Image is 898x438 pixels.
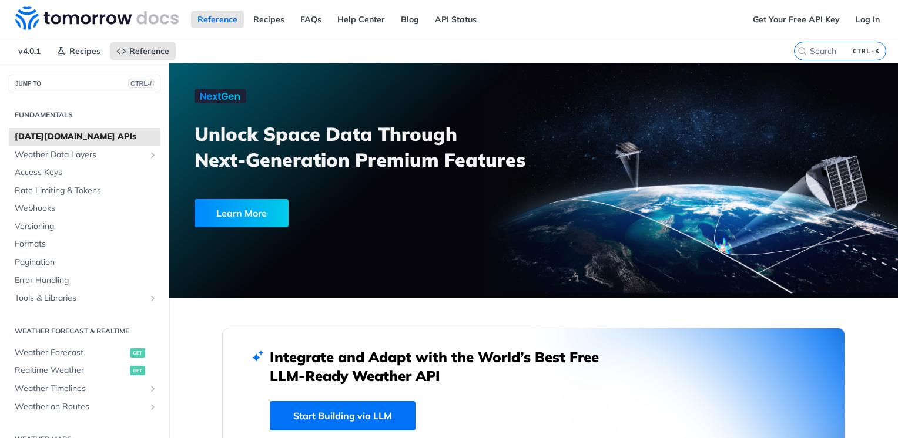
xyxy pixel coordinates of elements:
[331,11,391,28] a: Help Center
[746,11,846,28] a: Get Your Free API Key
[128,79,154,88] span: CTRL-/
[15,275,158,287] span: Error Handling
[15,149,145,161] span: Weather Data Layers
[148,384,158,393] button: Show subpages for Weather Timelines
[15,383,145,395] span: Weather Timelines
[9,200,160,217] a: Webhooks
[9,110,160,120] h2: Fundamentals
[148,150,158,160] button: Show subpages for Weather Data Layers
[9,380,160,397] a: Weather TimelinesShow subpages for Weather Timelines
[9,75,160,92] button: JUMP TOCTRL-/
[148,294,158,303] button: Show subpages for Tools & Libraries
[110,42,176,60] a: Reference
[15,131,158,143] span: [DATE][DOMAIN_NAME] APIs
[15,238,158,250] span: Formats
[69,46,100,56] span: Recipes
[9,146,160,164] a: Weather Data LayersShow subpages for Weather Data Layers
[9,344,160,362] a: Weather Forecastget
[130,366,145,375] span: get
[9,128,160,146] a: [DATE][DOMAIN_NAME] APIs
[191,11,244,28] a: Reference
[9,164,160,181] a: Access Keys
[195,121,547,173] h3: Unlock Space Data Through Next-Generation Premium Features
[270,401,416,430] a: Start Building via LLM
[428,11,483,28] a: API Status
[9,254,160,271] a: Pagination
[130,348,145,358] span: get
[129,46,169,56] span: Reference
[15,257,158,268] span: Pagination
[15,401,145,413] span: Weather on Routes
[148,402,158,412] button: Show subpages for Weather on Routes
[15,221,158,233] span: Versioning
[9,289,160,307] a: Tools & LibrariesShow subpages for Tools & Libraries
[15,347,127,359] span: Weather Forecast
[15,203,158,214] span: Webhooks
[9,326,160,336] h2: Weather Forecast & realtime
[50,42,107,60] a: Recipes
[12,42,47,60] span: v4.0.1
[15,185,158,197] span: Rate Limiting & Tokens
[15,167,158,178] span: Access Keys
[195,89,246,103] img: NextGen
[9,398,160,416] a: Weather on RoutesShow subpages for Weather on Routes
[849,11,886,28] a: Log In
[294,11,328,28] a: FAQs
[15,292,145,304] span: Tools & Libraries
[9,272,160,289] a: Error Handling
[9,182,160,200] a: Rate Limiting & Tokens
[195,199,289,227] div: Learn More
[798,46,807,56] svg: Search
[15,6,179,30] img: Tomorrow.io Weather API Docs
[270,348,616,385] h2: Integrate and Adapt with the World’s Best Free LLM-Ready Weather API
[850,45,883,57] kbd: CTRL-K
[9,362,160,379] a: Realtime Weatherget
[195,199,476,227] a: Learn More
[247,11,291,28] a: Recipes
[394,11,425,28] a: Blog
[9,235,160,253] a: Formats
[15,365,127,376] span: Realtime Weather
[9,218,160,235] a: Versioning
